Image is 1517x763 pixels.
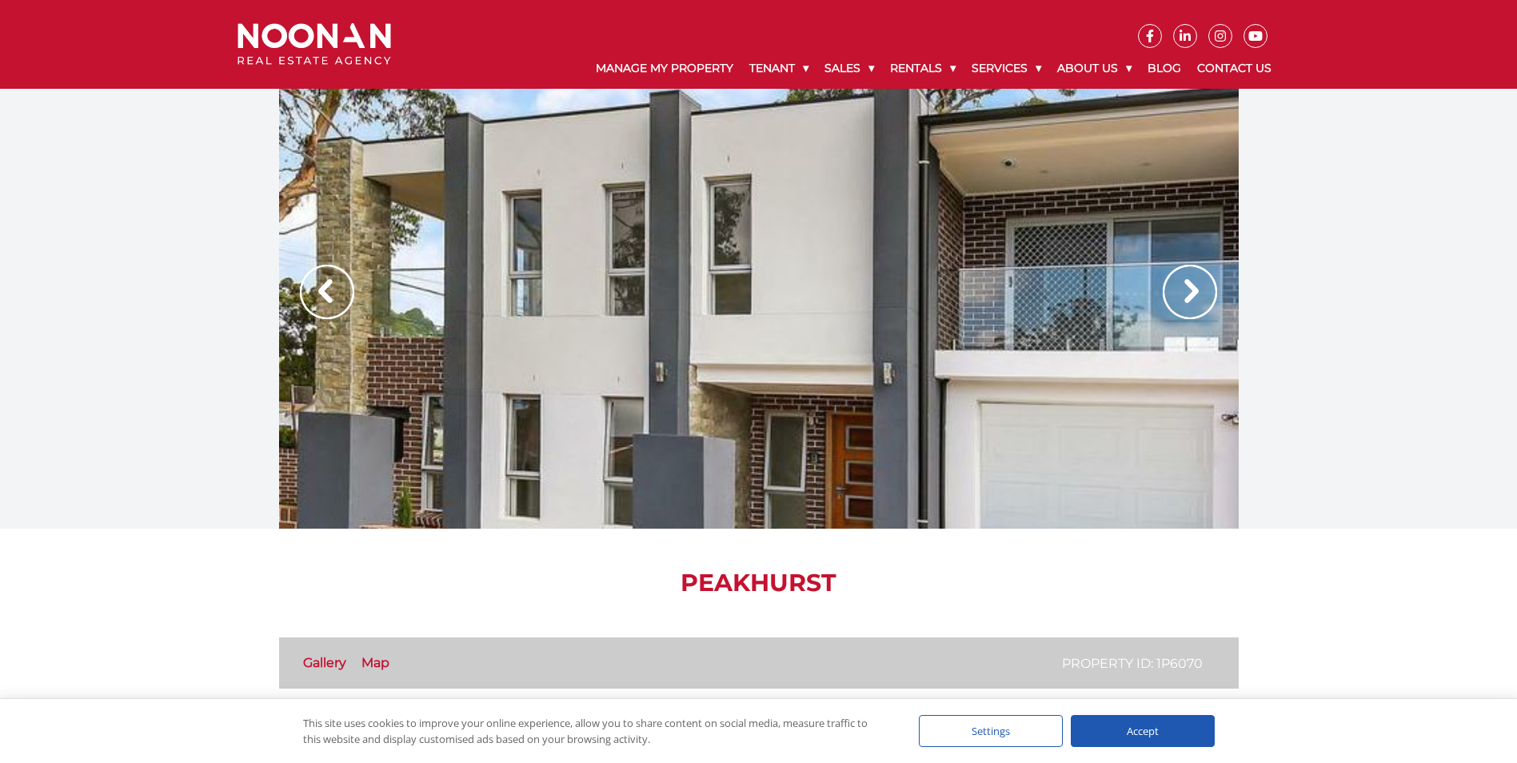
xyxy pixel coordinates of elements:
[1140,48,1189,89] a: Blog
[303,655,346,670] a: Gallery
[303,715,887,747] div: This site uses cookies to improve your online experience, allow you to share content on social me...
[1163,265,1217,319] img: Arrow slider
[741,48,816,89] a: Tenant
[919,715,1063,747] div: Settings
[964,48,1049,89] a: Services
[300,265,354,319] img: Arrow slider
[588,48,741,89] a: Manage My Property
[1189,48,1279,89] a: Contact Us
[279,569,1239,597] h1: PEAKHURST
[882,48,964,89] a: Rentals
[1062,653,1203,673] p: Property ID: 1P6070
[361,655,389,670] a: Map
[1049,48,1140,89] a: About Us
[1071,715,1215,747] div: Accept
[238,23,391,66] img: Noonan Real Estate Agency
[816,48,882,89] a: Sales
